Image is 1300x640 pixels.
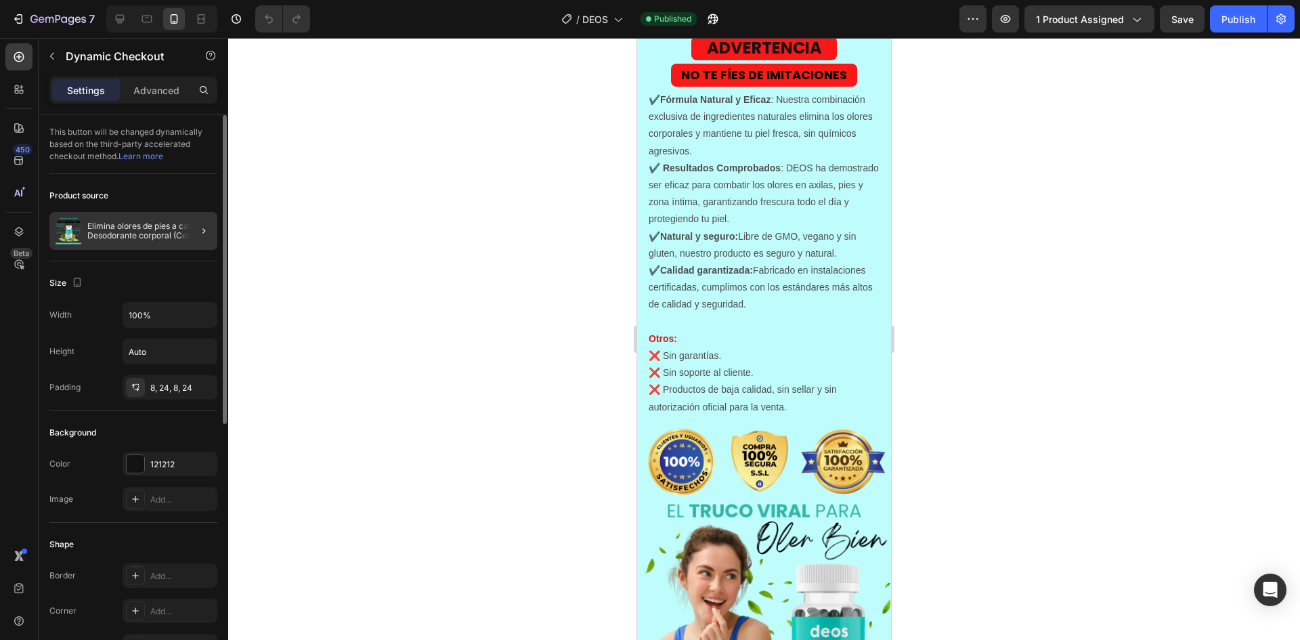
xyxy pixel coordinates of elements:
div: Background [49,427,96,439]
p: Dynamic Checkout [66,48,181,64]
span: 1 product assigned [1036,12,1124,26]
span: NO TE FÍES DE IMITACIONES [44,28,210,45]
button: 1 product assigned [1024,5,1154,33]
p: ✔️ Fabricado en instalaciones certificadas, cumplimos con los estándares más altos de calidad y s... [12,224,242,276]
p: ❌ Sin garantías. [12,310,242,326]
div: Beta [10,248,32,259]
div: Open Intercom Messenger [1254,574,1286,606]
img: product feature img [55,217,82,244]
iframe: Design area [637,38,891,640]
button: Publish [1210,5,1267,33]
button: 7 [5,5,101,33]
div: Width [49,309,72,321]
p: ✔️ : Nuestra combinación exclusiva de ingredientes naturales elimina los olores corporales y mant... [12,54,242,122]
div: Corner [49,605,77,617]
div: Add... [150,494,214,506]
p: Settings [67,83,105,98]
span: ✔️ [12,125,23,135]
p: ✔️ Libre de GMO, vegano y sin gluten, nuestro producto es seguro y natural. [12,190,242,224]
button: Save [1160,5,1205,33]
div: 450 [13,144,32,155]
p: ❌ Sin soporte al cliente. [12,326,242,343]
div: Size [49,274,85,293]
span: / [576,12,580,26]
strong: Fórmula Natural y Eficaz [23,56,133,67]
p: Advanced [133,83,179,98]
strong: Resultados Comprobados [26,125,144,135]
input: Auto [123,303,217,327]
input: Auto [123,339,217,364]
a: Learn more [118,151,163,161]
div: Border [49,570,76,582]
div: Shape [49,538,74,551]
strong: Otros: [12,295,40,306]
div: 121212 [150,458,214,471]
p: ❌ Productos de baja calidad, sin sellar y sin autorización oficial para la venta. [12,343,242,377]
div: 8, 24, 8, 24 [150,382,214,394]
div: Height [49,345,74,358]
strong: Calidad garantizada: [23,227,116,238]
p: : DEOS ha demostrado ser eficaz para combatir los olores en axilas, pies y zona íntima, garantiza... [12,122,242,190]
div: Add... [150,570,214,582]
div: Image [49,493,73,505]
span: DEOS [582,12,608,26]
strong: Natural y seguro: [23,193,101,204]
div: Publish [1221,12,1255,26]
span: Save [1171,14,1194,25]
div: Product source [49,190,108,202]
div: Undo/Redo [255,5,310,33]
div: This button will be changed dynamically based on the third-party accelerated checkout method. [49,115,217,174]
div: Padding [49,381,81,393]
p: 7 [89,11,95,27]
div: Add... [150,605,214,618]
div: Color [49,458,70,470]
span: Published [654,13,691,25]
p: Elimina olores de pies a cabeza | Desodorante corporal (Copia) [87,221,212,240]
